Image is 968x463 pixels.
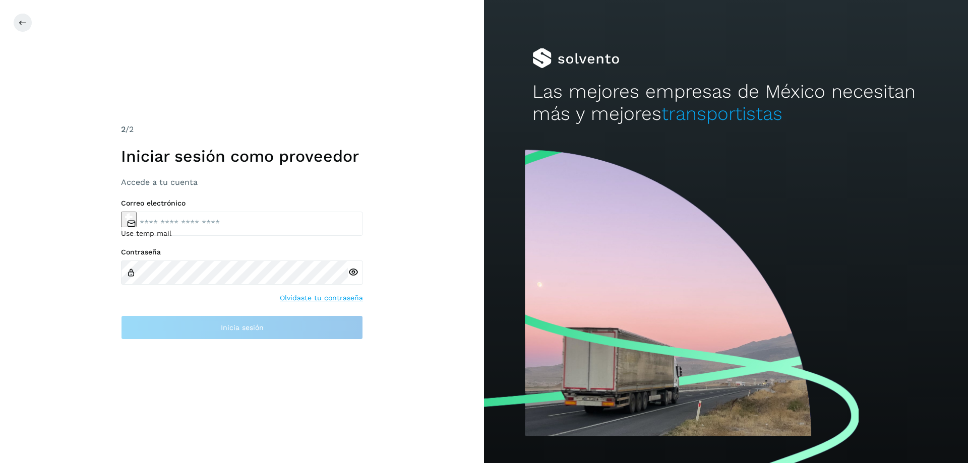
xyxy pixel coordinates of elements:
[121,124,126,134] span: 2
[121,177,363,187] h3: Accede a tu cuenta
[121,123,363,136] div: /2
[121,199,363,208] label: Correo electrónico
[280,293,363,303] a: Olvidaste tu contraseña
[532,81,920,125] h2: Las mejores empresas de México necesitan más y mejores
[661,103,782,124] span: transportistas
[121,147,363,166] h1: Iniciar sesión como proveedor
[121,248,363,256] label: Contraseña
[221,324,264,331] span: Inicia sesión
[121,315,363,340] button: Inicia sesión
